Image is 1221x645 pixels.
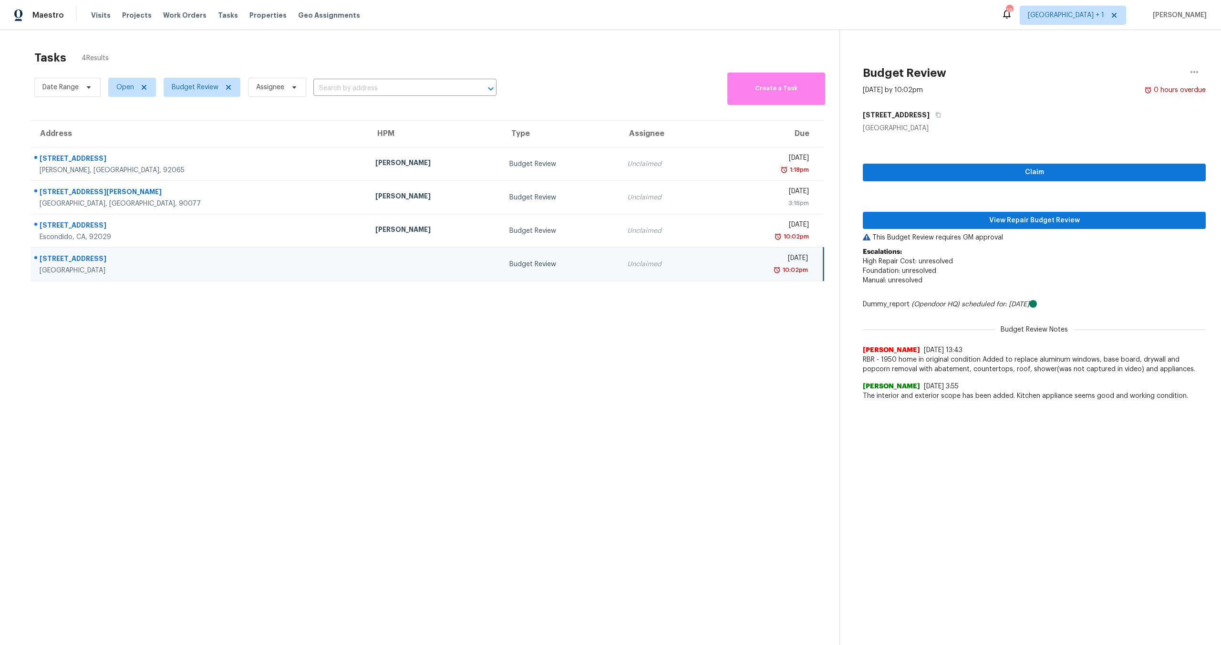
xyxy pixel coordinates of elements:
span: Visits [91,10,111,20]
span: RBR - 1950 home in original condition Added to replace aluminum windows, base board, drywall and ... [863,355,1206,374]
div: Budget Review [509,159,612,169]
div: [PERSON_NAME] [375,158,494,170]
th: Assignee [620,121,714,147]
span: Manual: unresolved [863,277,922,284]
div: Escondido, CA, 92029 [40,232,360,242]
div: Unclaimed [627,226,706,236]
div: [STREET_ADDRESS] [40,254,360,266]
h2: Budget Review [863,68,946,78]
div: [GEOGRAPHIC_DATA] [40,266,360,275]
span: [PERSON_NAME] [863,382,920,391]
button: Create a Task [727,73,825,105]
div: Unclaimed [627,260,706,269]
span: Open [116,83,134,92]
h5: [STREET_ADDRESS] [863,110,930,120]
div: 19 [1006,6,1013,15]
th: Type [502,121,620,147]
div: 1:18pm [788,165,809,175]
div: 0 hours overdue [1152,85,1206,95]
b: Escalations: [863,249,902,255]
button: Open [484,82,497,95]
div: Budget Review [509,260,612,269]
div: 10:02pm [781,265,808,275]
div: 3:16pm [721,198,808,208]
span: Tasks [218,12,238,19]
span: [DATE] 13:43 [924,347,962,354]
p: This Budget Review requires GM approval [863,233,1206,242]
span: View Repair Budget Review [870,215,1198,227]
div: 10:02pm [782,232,809,241]
div: [DATE] [721,220,808,232]
span: Budget Review Notes [995,325,1074,334]
div: [DATE] [721,187,808,198]
i: (Opendoor HQ) [911,301,960,308]
button: Claim [863,164,1206,181]
div: Dummy_report [863,300,1206,309]
div: Budget Review [509,226,612,236]
div: Unclaimed [627,193,706,202]
div: [DATE] [721,153,808,165]
input: Search by address [313,81,470,96]
span: [PERSON_NAME] [863,345,920,355]
button: Copy Address [930,106,942,124]
span: [DATE] 3:55 [924,383,959,390]
span: Date Range [42,83,79,92]
span: Projects [122,10,152,20]
div: [GEOGRAPHIC_DATA], [GEOGRAPHIC_DATA], 90077 [40,199,360,208]
span: Geo Assignments [298,10,360,20]
div: [STREET_ADDRESS] [40,220,360,232]
th: Address [31,121,368,147]
th: HPM [368,121,502,147]
span: Budget Review [172,83,218,92]
span: 4 Results [82,53,109,63]
button: View Repair Budget Review [863,212,1206,229]
span: Create a Task [732,83,820,94]
h2: Tasks [34,53,66,62]
div: [STREET_ADDRESS] [40,154,360,166]
span: Foundation: unresolved [863,268,936,274]
span: Properties [249,10,287,20]
div: Budget Review [509,193,612,202]
img: Overdue Alarm Icon [780,165,788,175]
div: [STREET_ADDRESS][PERSON_NAME] [40,187,360,199]
div: [DATE] [721,253,808,265]
th: Due [714,121,823,147]
span: Work Orders [163,10,207,20]
span: Assignee [256,83,284,92]
span: The interior and exterior scope has been added. Kitchen appliance seems good and working condition. [863,391,1206,401]
div: [DATE] by 10:02pm [863,85,923,95]
div: Unclaimed [627,159,706,169]
span: [PERSON_NAME] [1149,10,1207,20]
div: [PERSON_NAME] [375,191,494,203]
span: Maestro [32,10,64,20]
i: scheduled for: [DATE] [962,301,1029,308]
div: [PERSON_NAME], [GEOGRAPHIC_DATA], 92065 [40,166,360,175]
span: [GEOGRAPHIC_DATA] + 1 [1028,10,1104,20]
img: Overdue Alarm Icon [1144,85,1152,95]
span: Claim [870,166,1198,178]
span: High Repair Cost: unresolved [863,258,953,265]
div: [PERSON_NAME] [375,225,494,237]
img: Overdue Alarm Icon [773,265,781,275]
img: Overdue Alarm Icon [774,232,782,241]
div: [GEOGRAPHIC_DATA] [863,124,1206,133]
